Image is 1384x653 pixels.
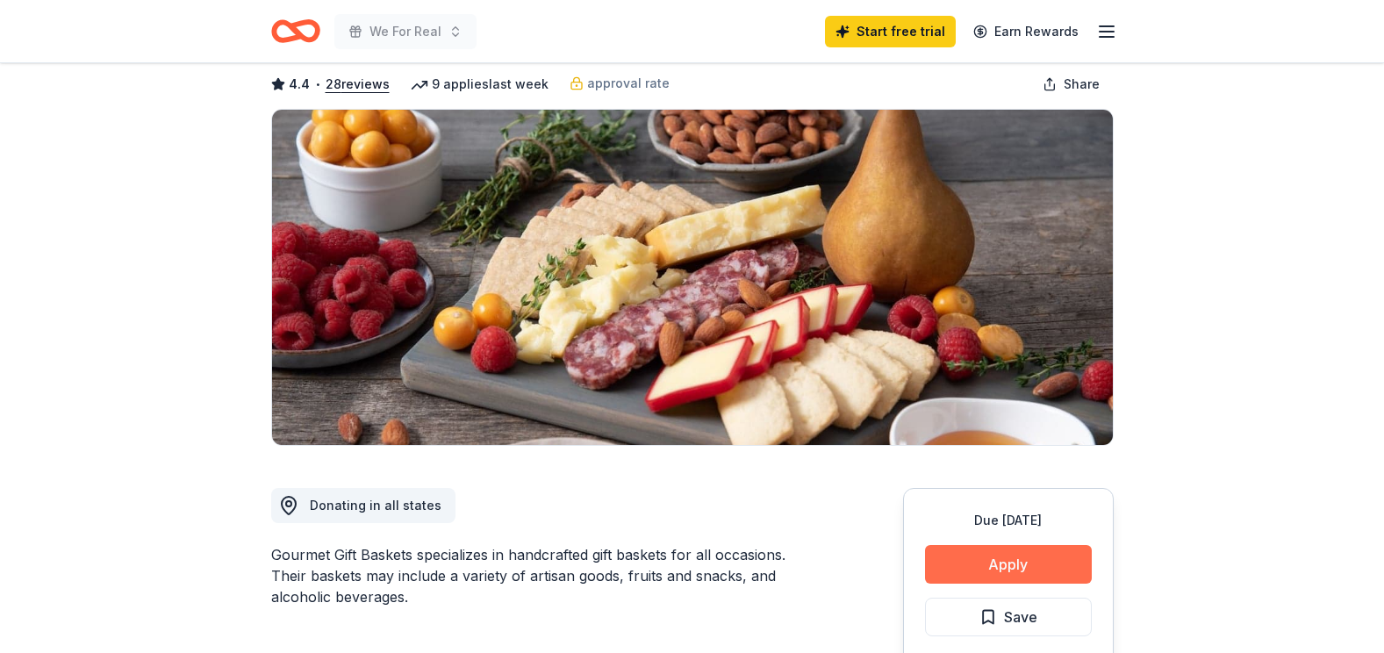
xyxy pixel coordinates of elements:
[326,74,390,95] button: 28reviews
[570,73,670,94] a: approval rate
[587,73,670,94] span: approval rate
[334,14,477,49] button: We For Real
[289,74,310,95] span: 4.4
[1064,74,1100,95] span: Share
[925,598,1092,636] button: Save
[314,77,320,91] span: •
[271,11,320,52] a: Home
[1029,67,1114,102] button: Share
[963,16,1089,47] a: Earn Rewards
[1004,606,1037,628] span: Save
[369,21,441,42] span: We For Real
[925,545,1092,584] button: Apply
[272,110,1113,445] img: Image for Gourmet Gift Baskets
[310,498,441,513] span: Donating in all states
[411,74,549,95] div: 9 applies last week
[925,510,1092,531] div: Due [DATE]
[271,544,819,607] div: Gourmet Gift Baskets specializes in handcrafted gift baskets for all occasions. Their baskets may...
[825,16,956,47] a: Start free trial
